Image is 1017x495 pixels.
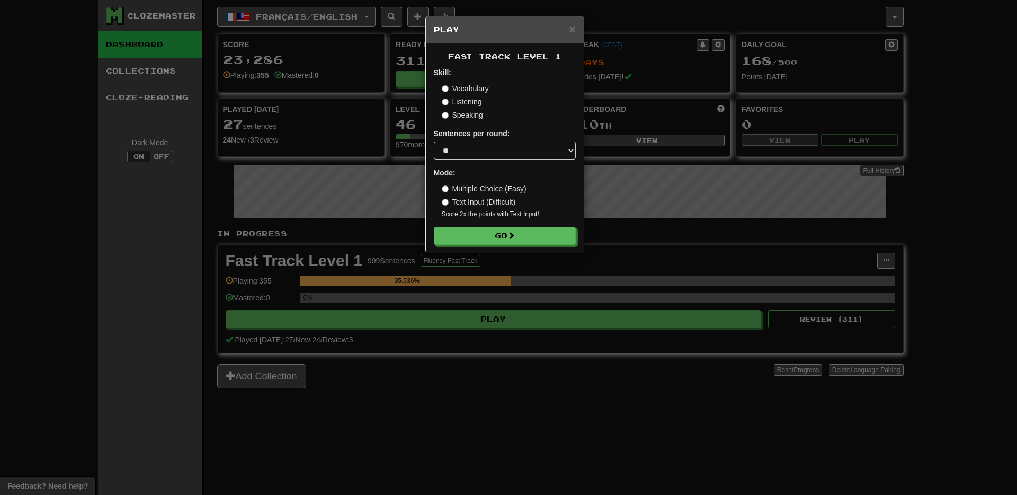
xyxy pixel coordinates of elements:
label: Multiple Choice (Easy) [442,183,527,194]
button: Go [434,227,576,245]
label: Sentences per round: [434,128,510,139]
span: × [569,23,575,35]
label: Speaking [442,110,483,120]
small: Score 2x the points with Text Input ! [442,210,576,219]
input: Listening [442,99,449,105]
input: Vocabulary [442,85,449,92]
label: Vocabulary [442,83,489,94]
label: Text Input (Difficult) [442,197,516,207]
span: Fast Track Level 1 [448,52,561,61]
input: Speaking [442,112,449,119]
strong: Skill: [434,68,451,77]
strong: Mode: [434,169,456,177]
h5: Play [434,24,576,35]
input: Text Input (Difficult) [442,199,449,206]
button: Close [569,23,575,34]
input: Multiple Choice (Easy) [442,185,449,192]
label: Listening [442,96,482,107]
